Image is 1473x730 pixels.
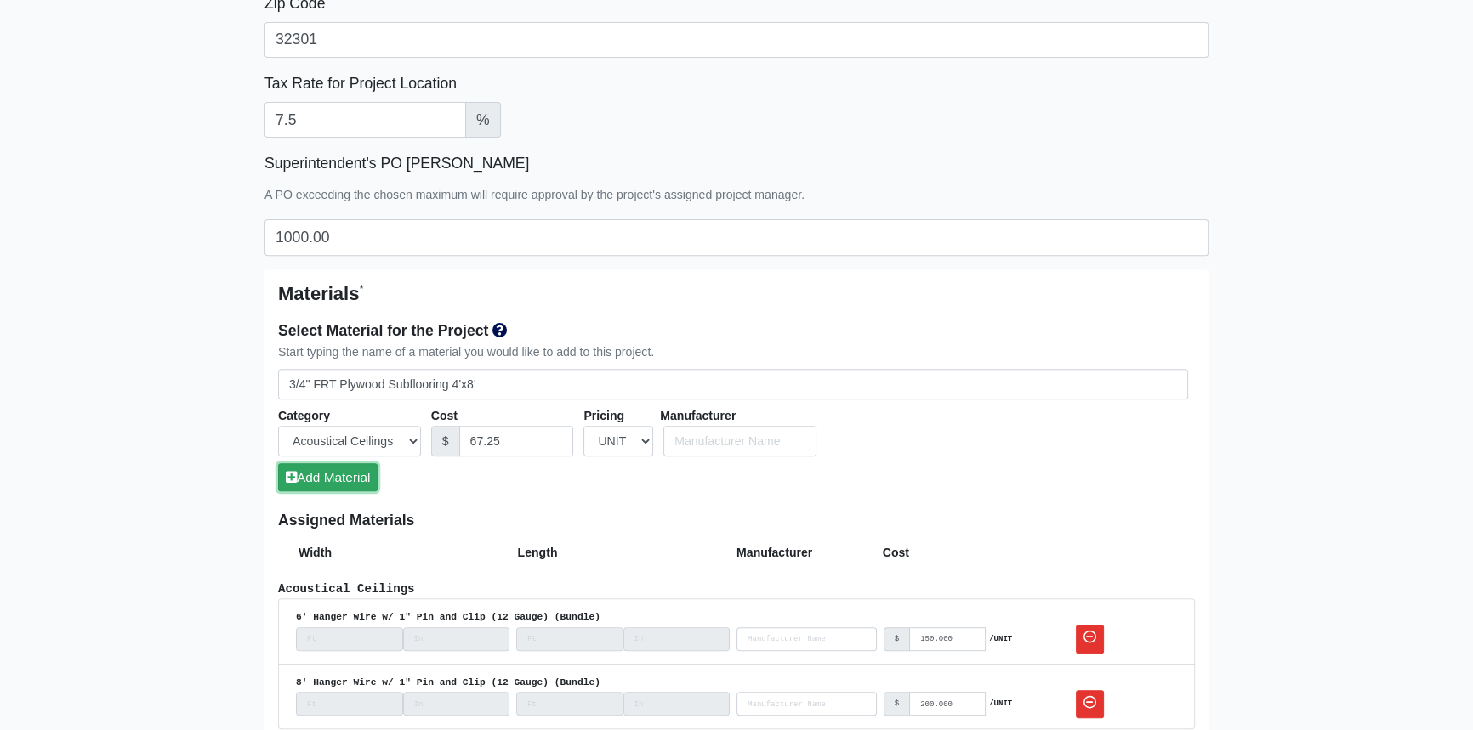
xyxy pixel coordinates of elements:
input: width_inches [403,692,510,716]
input: Search [663,426,816,457]
strong: /UNIT [989,698,1012,710]
input: length_inches [623,627,731,651]
small: A PO exceeding the chosen maximum will require approval by the project's assigned project manager. [264,188,805,201]
strong: Manufacturer [736,546,812,559]
label: Superintendent's PO [PERSON_NAME] [264,151,529,175]
strong: Cost [883,546,909,559]
span: % [465,102,501,138]
input: Cost [459,426,574,457]
strong: Cost [431,409,458,422]
strong: Category [278,409,330,422]
input: Search [736,627,877,651]
input: Search [736,692,877,716]
div: Start typing the name of a material you would like to add to this project. [278,342,1195,362]
strong: Length [518,546,558,559]
div: $ [884,692,910,716]
div: $ [884,627,910,651]
strong: Width [299,546,332,559]
label: Tax Rate for Project Location [264,71,457,95]
h6: Assigned Materials [278,512,1195,529]
input: width_feet [296,627,403,651]
strong: Manufacturer [660,409,736,422]
h5: Materials [278,283,1195,305]
input: Cost [909,692,986,716]
input: width_inches [403,627,510,651]
div: 8' Hanger Wire w/ 1" Pin and Clip (12 Gauge) (Bundle) [296,675,1177,690]
input: length_feet [516,627,623,651]
li: Acoustical Ceilings [278,580,1195,729]
input: length_inches [623,692,731,716]
div: $ [431,426,460,457]
strong: Pricing [583,409,624,422]
div: 6' Hanger Wire w/ 1" Pin and Clip (12 Gauge) (Bundle) [296,609,1177,625]
strong: Select Material for the Project [278,322,488,339]
input: Search [278,369,1188,400]
input: length_feet [516,692,623,716]
input: width_feet [296,692,403,716]
button: Add Material [278,463,378,491]
input: Cost [909,627,986,651]
strong: /UNIT [989,633,1012,645]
